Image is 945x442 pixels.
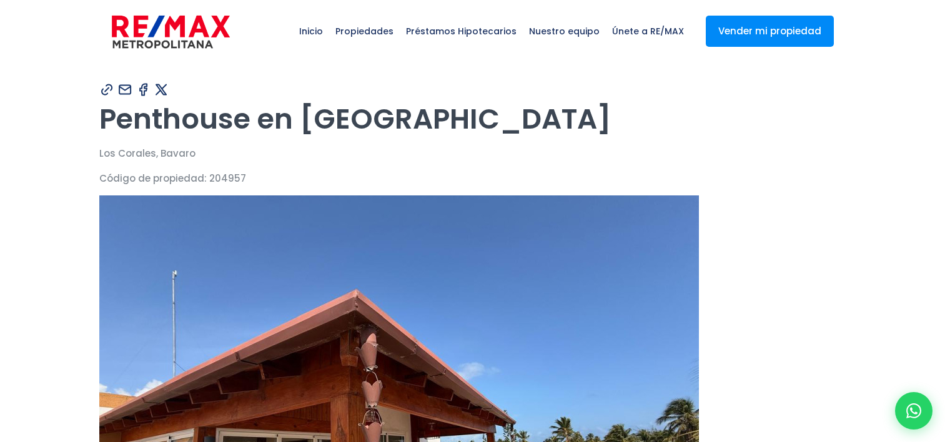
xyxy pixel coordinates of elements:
[154,82,169,97] img: Compartir
[99,172,207,185] span: Código de propiedad:
[112,13,230,51] img: remax-metropolitana-logo
[706,16,834,47] a: Vender mi propiedad
[523,12,606,50] span: Nuestro equipo
[606,12,690,50] span: Únete a RE/MAX
[400,12,523,50] span: Préstamos Hipotecarios
[117,82,133,97] img: Compartir
[329,12,400,50] span: Propiedades
[99,102,846,136] h1: Penthouse en [GEOGRAPHIC_DATA]
[293,12,329,50] span: Inicio
[136,82,151,97] img: Compartir
[99,145,846,161] p: Los Corales, Bavaro
[209,172,246,185] span: 204957
[99,82,115,97] img: Compartir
